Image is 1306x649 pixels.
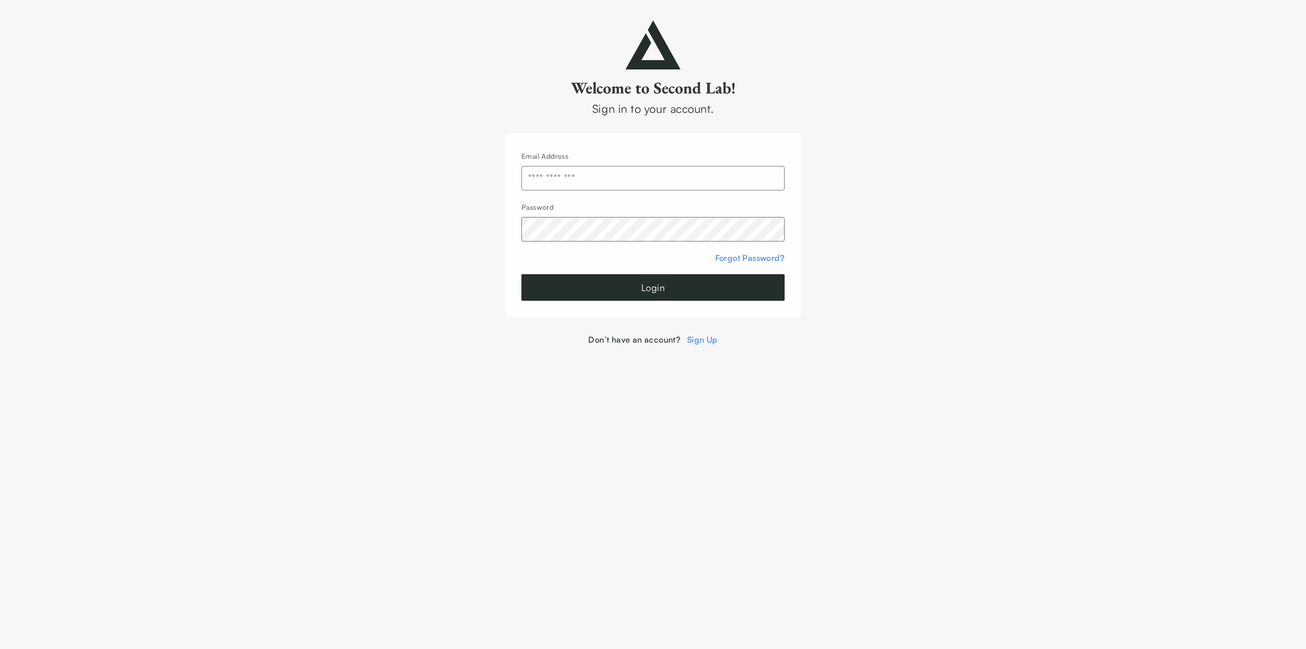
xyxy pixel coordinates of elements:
h2: Welcome to Second Lab! [505,78,801,98]
label: Password [521,203,554,211]
a: Sign Up [687,334,718,345]
a: Forgot Password? [715,253,785,263]
label: Email Address [521,152,568,160]
div: Sign in to your account. [505,100,801,117]
div: Don’t have an account? [505,333,801,346]
button: Login [521,274,785,301]
img: secondlab-logo [625,20,681,69]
